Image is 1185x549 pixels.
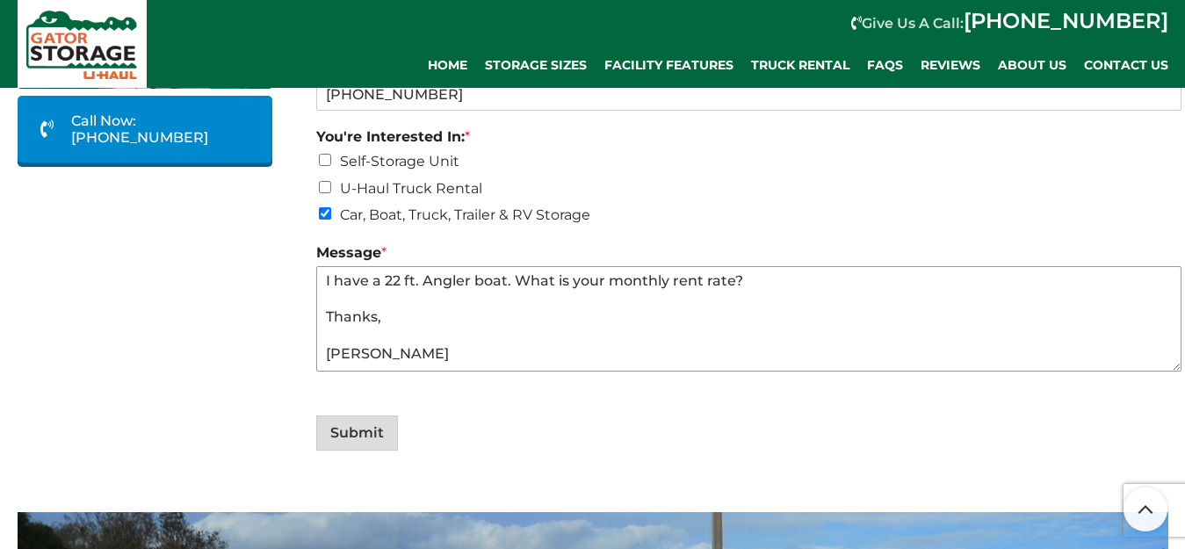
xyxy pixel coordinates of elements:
[998,58,1066,73] span: About Us
[1084,58,1168,73] span: Contact Us
[862,15,1168,32] strong: Give Us A Call:
[867,58,903,73] span: FAQs
[964,8,1168,33] a: [PHONE_NUMBER]
[316,415,398,451] button: Submit
[1124,488,1167,531] a: Scroll to top button
[596,48,742,83] a: Facility Features
[751,58,849,73] span: Truck Rental
[155,48,1177,83] div: Main navigation
[485,58,587,73] span: Storage Sizes
[604,58,733,73] span: Facility Features
[912,48,989,83] a: REVIEWS
[858,48,912,83] a: FAQs
[340,180,482,197] label: U-Haul Truck Rental
[742,48,858,83] a: Truck Rental
[18,96,272,163] a: Call Now: [PHONE_NUMBER]
[428,58,467,73] span: Home
[316,128,1181,147] label: You're Interested In:
[921,58,980,73] span: REVIEWS
[1075,48,1177,83] a: Contact Us
[340,206,590,223] label: Car, Boat, Truck, Trailer & RV Storage
[476,48,596,83] a: Storage Sizes
[989,48,1075,83] a: About Us
[419,48,476,83] a: Home
[316,244,1181,263] label: Message
[340,153,459,170] label: Self-Storage Unit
